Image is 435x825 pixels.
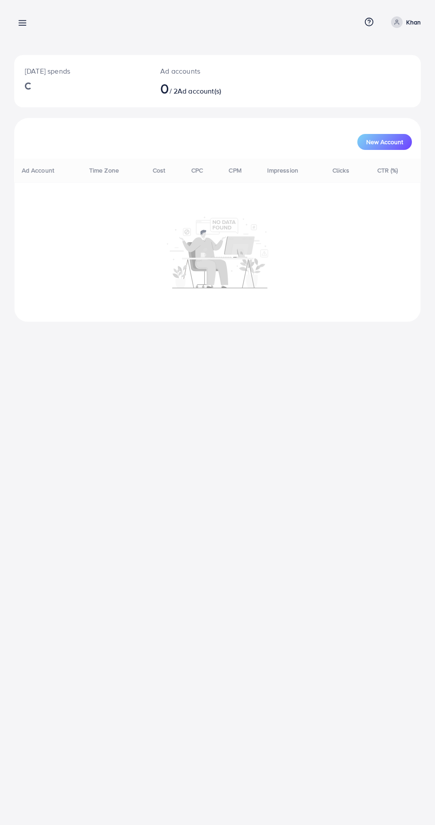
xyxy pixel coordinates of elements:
[160,66,241,76] p: Ad accounts
[25,66,139,76] p: [DATE] spends
[160,78,169,98] span: 0
[366,139,403,145] span: New Account
[357,134,412,150] button: New Account
[406,17,421,27] p: Khan
[388,16,421,28] a: Khan
[178,86,221,96] span: Ad account(s)
[160,80,241,97] h2: / 2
